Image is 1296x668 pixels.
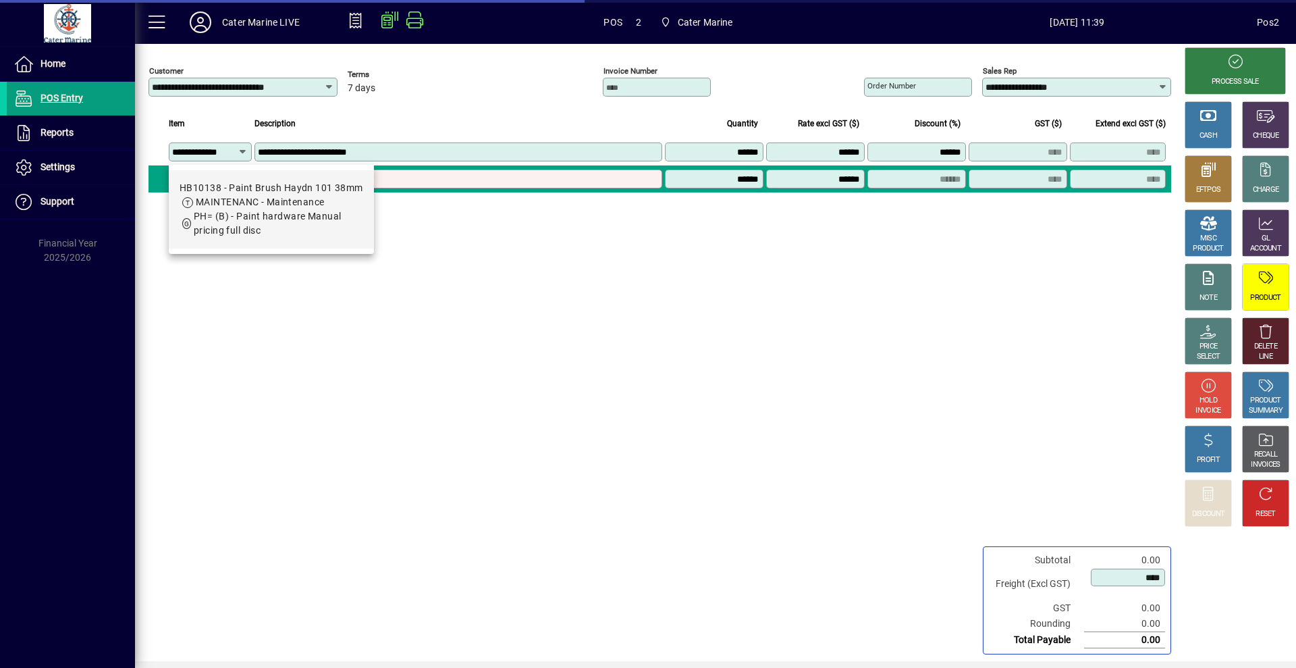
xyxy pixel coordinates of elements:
[1199,396,1217,406] div: HOLD
[40,127,74,138] span: Reports
[169,116,185,131] span: Item
[1195,406,1220,416] div: INVOICE
[1084,616,1165,632] td: 0.00
[1084,600,1165,616] td: 0.00
[1096,116,1166,131] span: Extend excl GST ($)
[1197,455,1220,465] div: PROFIT
[1199,342,1218,352] div: PRICE
[348,70,429,79] span: Terms
[1255,509,1276,519] div: RESET
[1192,509,1224,519] div: DISCOUNT
[196,197,325,207] span: MAINTENANC - Maintenance
[898,11,1258,33] span: [DATE] 11:39
[1084,632,1165,648] td: 0.00
[40,196,74,207] span: Support
[348,83,375,94] span: 7 days
[179,10,222,34] button: Profile
[1197,352,1220,362] div: SELECT
[989,568,1084,600] td: Freight (Excl GST)
[7,185,135,219] a: Support
[1250,244,1281,254] div: ACCOUNT
[194,211,342,236] span: PH= (B) - Paint hardware Manual pricing full disc
[7,47,135,81] a: Home
[655,10,738,34] span: Cater Marine
[40,58,65,69] span: Home
[1084,553,1165,568] td: 0.00
[989,632,1084,648] td: Total Payable
[603,11,622,33] span: POS
[1250,293,1280,303] div: PRODUCT
[180,181,363,195] div: HB10138 - Paint Brush Haydn 101 38mm
[40,161,75,172] span: Settings
[222,11,300,33] div: Cater Marine LIVE
[40,93,83,103] span: POS Entry
[989,553,1084,568] td: Subtotal
[169,170,374,249] mat-option: HB10138 - Paint Brush Haydn 101 38mm
[983,66,1017,76] mat-label: Sales rep
[727,116,758,131] span: Quantity
[1196,185,1221,195] div: EFTPOS
[678,11,733,33] span: Cater Marine
[1199,131,1217,141] div: CASH
[1262,234,1270,244] div: GL
[798,116,859,131] span: Rate excl GST ($)
[1251,460,1280,470] div: INVOICES
[1199,293,1217,303] div: NOTE
[1035,116,1062,131] span: GST ($)
[1257,11,1279,33] div: Pos2
[636,11,641,33] span: 2
[7,151,135,184] a: Settings
[1254,342,1277,352] div: DELETE
[989,616,1084,632] td: Rounding
[1193,244,1223,254] div: PRODUCT
[989,600,1084,616] td: GST
[603,66,657,76] mat-label: Invoice number
[1212,77,1259,87] div: PROCESS SALE
[1253,131,1278,141] div: CHEQUE
[915,116,961,131] span: Discount (%)
[1254,450,1278,460] div: RECALL
[149,66,184,76] mat-label: Customer
[254,116,296,131] span: Description
[867,81,916,91] mat-label: Order number
[1249,406,1282,416] div: SUMMARY
[1253,185,1279,195] div: CHARGE
[7,116,135,150] a: Reports
[1200,234,1216,244] div: MISC
[1259,352,1272,362] div: LINE
[1250,396,1280,406] div: PRODUCT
